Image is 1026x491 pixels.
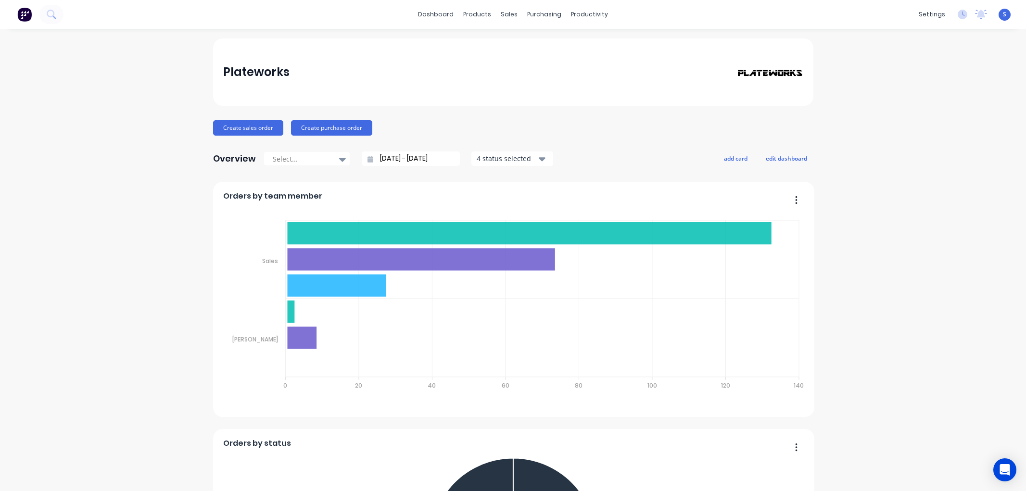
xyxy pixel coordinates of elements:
[575,381,583,390] tspan: 80
[1003,10,1006,19] span: S
[914,7,950,22] div: settings
[262,257,278,265] tspan: Sales
[721,381,730,390] tspan: 120
[647,381,657,390] tspan: 100
[718,152,754,164] button: add card
[223,438,291,449] span: Orders by status
[223,190,322,202] span: Orders by team member
[213,120,283,136] button: Create sales order
[735,69,803,77] img: Plateworks
[471,151,553,166] button: 4 status selected
[496,7,522,22] div: sales
[477,153,537,164] div: 4 status selected
[291,120,372,136] button: Create purchase order
[566,7,613,22] div: productivity
[17,7,32,22] img: Factory
[213,149,256,168] div: Overview
[428,381,436,390] tspan: 40
[522,7,566,22] div: purchasing
[794,381,804,390] tspan: 140
[760,152,813,164] button: edit dashboard
[283,381,287,390] tspan: 0
[458,7,496,22] div: products
[223,63,290,82] div: Plateworks
[413,7,458,22] a: dashboard
[355,381,362,390] tspan: 20
[232,335,278,343] tspan: [PERSON_NAME]
[993,458,1016,481] div: Open Intercom Messenger
[502,381,509,390] tspan: 60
